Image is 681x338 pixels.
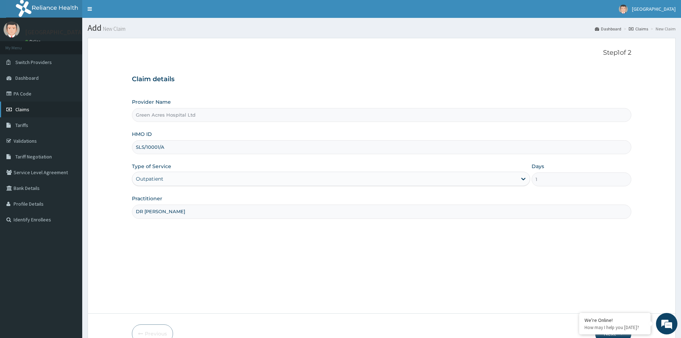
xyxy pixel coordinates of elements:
[584,317,645,323] div: We're Online!
[15,106,29,113] span: Claims
[132,163,171,170] label: Type of Service
[4,195,136,220] textarea: Type your message and hit 'Enter'
[132,131,152,138] label: HMO ID
[25,39,42,44] a: Online
[649,26,676,32] li: New Claim
[132,140,631,154] input: Enter HMO ID
[584,324,645,330] p: How may I help you today?
[132,205,631,219] input: Enter Name
[41,90,99,162] span: We're online!
[117,4,134,21] div: Minimize live chat window
[132,98,171,106] label: Provider Name
[595,26,621,32] a: Dashboard
[632,6,676,12] span: [GEOGRAPHIC_DATA]
[15,59,52,65] span: Switch Providers
[102,26,125,31] small: New Claim
[15,122,28,128] span: Tariffs
[13,36,29,54] img: d_794563401_company_1708531726252_794563401
[15,153,52,160] span: Tariff Negotiation
[132,75,631,83] h3: Claim details
[15,75,39,81] span: Dashboard
[88,23,676,33] h1: Add
[629,26,648,32] a: Claims
[25,29,84,35] p: [GEOGRAPHIC_DATA]
[4,21,20,38] img: User Image
[532,163,544,170] label: Days
[132,49,631,57] p: Step 1 of 2
[132,195,162,202] label: Practitioner
[37,40,120,49] div: Chat with us now
[619,5,628,14] img: User Image
[136,175,163,182] div: Outpatient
